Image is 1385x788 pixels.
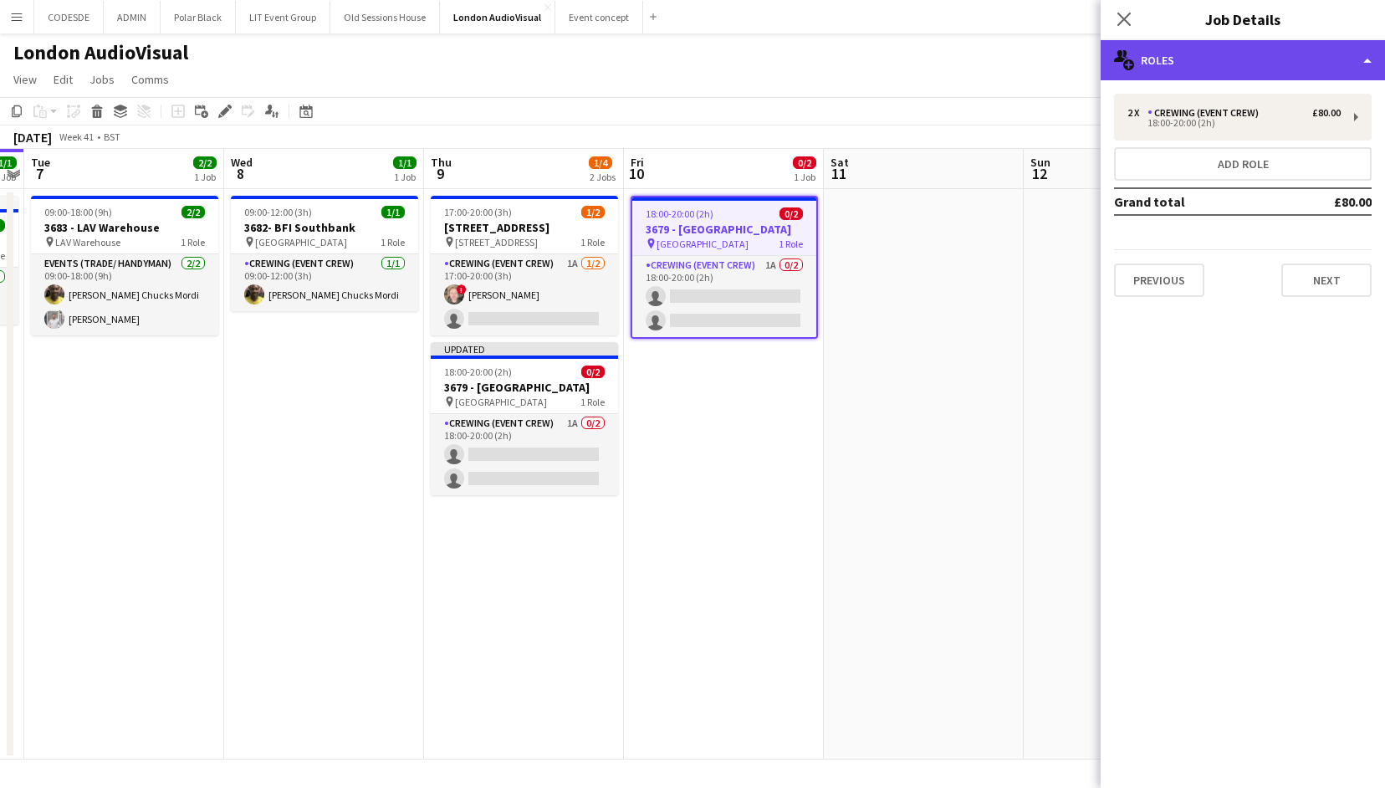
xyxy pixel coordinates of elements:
div: 18:00-20:00 (2h) [1127,119,1341,127]
app-job-card: 09:00-12:00 (3h)1/13682- BFI Southbank [GEOGRAPHIC_DATA]1 RoleCrewing (Event Crew)1/109:00-12:00 ... [231,196,418,311]
app-card-role: Crewing (Event Crew)1A0/218:00-20:00 (2h) [632,256,816,337]
span: Wed [231,155,253,170]
div: 1 Job [394,171,416,183]
span: 10 [628,164,644,183]
span: 0/2 [779,207,803,220]
app-job-card: 17:00-20:00 (3h)1/2[STREET_ADDRESS] [STREET_ADDRESS]1 RoleCrewing (Event Crew)1A1/217:00-20:00 (3... [431,196,618,335]
span: 1/2 [581,206,605,218]
span: 18:00-20:00 (2h) [646,207,713,220]
span: 12 [1028,164,1050,183]
div: Crewing (Event Crew) [1147,107,1265,119]
button: Add role [1114,147,1372,181]
span: Jobs [89,72,115,87]
a: Jobs [83,69,121,90]
span: 1 Role [181,236,205,248]
button: ADMIN [104,1,161,33]
app-card-role: Crewing (Event Crew)1/109:00-12:00 (3h)[PERSON_NAME] Chucks Mordi [231,254,418,311]
span: View [13,72,37,87]
app-job-card: Updated18:00-20:00 (2h)0/23679 - [GEOGRAPHIC_DATA] [GEOGRAPHIC_DATA]1 RoleCrewing (Event Crew)1A0... [431,342,618,495]
button: Polar Black [161,1,236,33]
div: £80.00 [1312,107,1341,119]
h3: Job Details [1101,8,1385,30]
span: 1/4 [589,156,612,169]
span: ! [457,284,467,294]
button: Next [1281,264,1372,297]
span: [GEOGRAPHIC_DATA] [657,238,749,250]
span: Week 41 [55,130,97,143]
td: Grand total [1114,188,1281,215]
button: Previous [1114,264,1204,297]
span: 1 Role [779,238,803,250]
app-card-role: Events (Trade/ Handyman)2/209:00-18:00 (9h)[PERSON_NAME] Chucks Mordi[PERSON_NAME] [31,254,218,335]
button: London AudioVisual [440,1,555,33]
span: 1 Role [580,396,605,408]
h3: [STREET_ADDRESS] [431,220,618,235]
span: 2/2 [193,156,217,169]
span: 1/1 [393,156,417,169]
app-job-card: 18:00-20:00 (2h)0/23679 - [GEOGRAPHIC_DATA] [GEOGRAPHIC_DATA]1 RoleCrewing (Event Crew)1A0/218:00... [631,196,818,339]
div: [DATE] [13,129,52,146]
span: 2/2 [181,206,205,218]
app-card-role: Crewing (Event Crew)1A1/217:00-20:00 (3h)![PERSON_NAME] [431,254,618,335]
span: 7 [28,164,50,183]
span: 09:00-12:00 (3h) [244,206,312,218]
span: [STREET_ADDRESS] [455,236,538,248]
span: Comms [131,72,169,87]
span: Edit [54,72,73,87]
span: Sat [830,155,849,170]
div: Updated [431,342,618,356]
button: Event concept [555,1,643,33]
td: £80.00 [1281,188,1372,215]
button: Old Sessions House [330,1,440,33]
div: 1 Job [194,171,216,183]
button: LIT Event Group [236,1,330,33]
app-card-role: Crewing (Event Crew)1A0/218:00-20:00 (2h) [431,414,618,495]
span: 8 [228,164,253,183]
h3: 3682- BFI Southbank [231,220,418,235]
span: Thu [431,155,452,170]
span: Sun [1030,155,1050,170]
span: 1 Role [580,236,605,248]
span: 0/2 [581,366,605,378]
h1: London AudioVisual [13,40,188,65]
span: 9 [428,164,452,183]
a: View [7,69,43,90]
h3: 3683 - LAV Warehouse [31,220,218,235]
span: 17:00-20:00 (3h) [444,206,512,218]
span: [GEOGRAPHIC_DATA] [455,396,547,408]
span: LAV Warehouse [55,236,120,248]
div: 1 Job [794,171,815,183]
div: 2 x [1127,107,1147,119]
span: 0/2 [793,156,816,169]
a: Comms [125,69,176,90]
div: BST [104,130,120,143]
a: Edit [47,69,79,90]
h3: 3679 - [GEOGRAPHIC_DATA] [431,380,618,395]
span: 09:00-18:00 (9h) [44,206,112,218]
h3: 3679 - [GEOGRAPHIC_DATA] [632,222,816,237]
span: 1/1 [381,206,405,218]
span: Fri [631,155,644,170]
span: 18:00-20:00 (2h) [444,366,512,378]
span: [GEOGRAPHIC_DATA] [255,236,347,248]
span: 11 [828,164,849,183]
button: CODESDE [34,1,104,33]
span: Tue [31,155,50,170]
div: Roles [1101,40,1385,80]
app-job-card: 09:00-18:00 (9h)2/23683 - LAV Warehouse LAV Warehouse1 RoleEvents (Trade/ Handyman)2/209:00-18:00... [31,196,218,335]
div: 2 Jobs [590,171,616,183]
span: 1 Role [381,236,405,248]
